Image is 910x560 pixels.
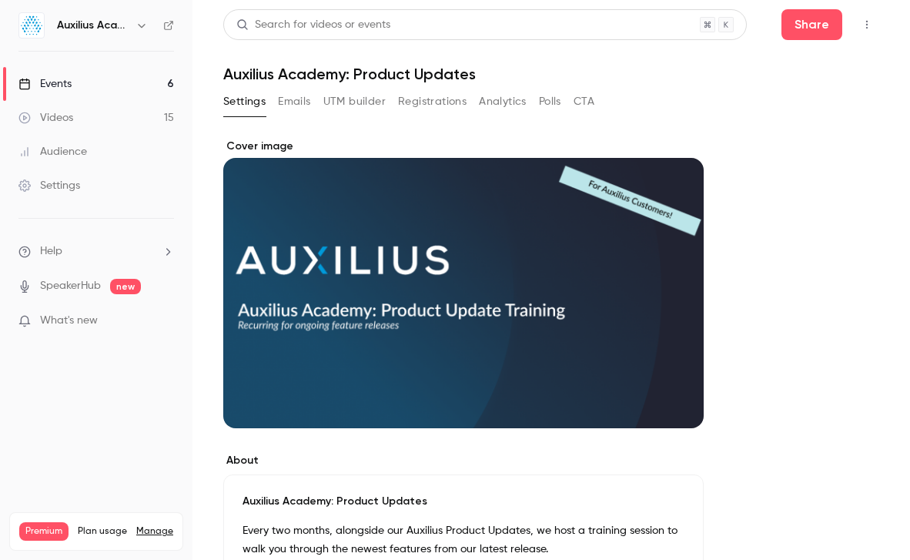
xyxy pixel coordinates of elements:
[781,9,842,40] button: Share
[223,139,704,154] label: Cover image
[243,521,684,558] p: Every two months, alongside our Auxilius Product Updates, we host a training session to walk you ...
[223,453,704,468] label: About
[223,89,266,114] button: Settings
[278,89,310,114] button: Emails
[40,278,101,294] a: SpeakerHub
[223,65,879,83] h1: Auxilius Academy: Product Updates
[574,89,594,114] button: CTA
[57,18,129,33] h6: Auxilius Academy Recordings & Training Videos
[539,89,561,114] button: Polls
[19,13,44,38] img: Auxilius Academy Recordings & Training Videos
[40,313,98,329] span: What's new
[19,522,69,541] span: Premium
[479,89,527,114] button: Analytics
[18,110,73,126] div: Videos
[40,243,62,260] span: Help
[223,139,704,428] section: Cover image
[18,178,80,193] div: Settings
[136,525,173,538] a: Manage
[236,17,390,33] div: Search for videos or events
[18,76,72,92] div: Events
[18,144,87,159] div: Audience
[110,279,141,294] span: new
[398,89,467,114] button: Registrations
[78,525,127,538] span: Plan usage
[323,89,386,114] button: UTM builder
[18,243,174,260] li: help-dropdown-opener
[243,494,684,509] p: Auxilius Academy: Product Updates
